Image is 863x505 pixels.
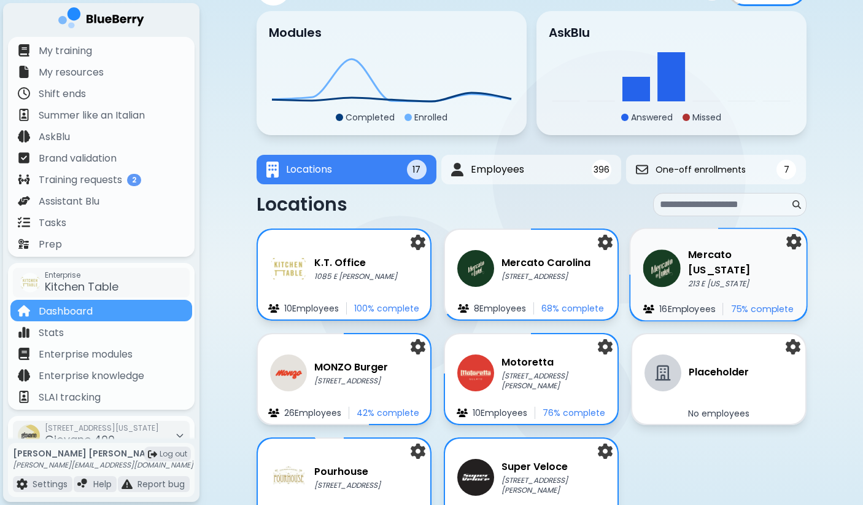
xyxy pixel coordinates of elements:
[411,235,425,250] img: settings
[626,155,806,184] button: One-off enrollmentsOne-off enrollments7
[501,371,605,391] p: [STREET_ADDRESS][PERSON_NAME]
[18,173,30,186] img: file icon
[93,479,112,490] p: Help
[20,273,40,292] img: company thumbnail
[412,164,420,175] span: 17
[501,256,590,270] h3: Mercato Carolina
[268,304,279,313] img: file icon
[731,303,794,315] p: 75 % complete
[39,151,117,166] p: Brand validation
[636,163,648,176] img: One-off enrollments
[122,479,133,490] img: file icon
[286,162,332,177] span: Locations
[598,235,613,250] img: settings
[18,326,30,339] img: file icon
[457,250,494,287] img: company thumbnail
[18,44,30,57] img: file icon
[18,425,40,447] img: company thumbnail
[474,303,526,314] p: 8 Employee s
[18,391,30,403] img: file icon
[314,256,397,270] h3: K.T. Office
[257,194,347,216] p: Locations
[39,390,101,405] p: SLAI tracking
[18,369,30,382] img: file icon
[39,326,64,340] p: Stats
[473,407,527,418] p: 10 Employee s
[501,355,605,370] h3: Motoretta
[127,174,141,186] span: 2
[33,479,68,490] p: Settings
[45,279,118,294] span: Kitchen Table
[784,164,789,175] span: 7
[45,432,115,447] span: Giovane 400
[39,130,70,144] p: AskBlu
[45,270,118,280] span: Enterprise
[18,195,30,207] img: file icon
[314,464,381,479] h3: Pourhouse
[18,109,30,121] img: file icon
[451,163,463,177] img: Employees
[18,305,30,317] img: file icon
[357,407,419,418] p: 42 % complete
[457,354,494,391] img: company thumbnail
[39,237,62,252] p: Prep
[148,450,157,459] img: logout
[284,407,341,418] p: 26 Employee s
[411,444,425,459] img: settings
[39,347,133,362] p: Enterprise modules
[268,409,279,417] img: file icon
[39,173,122,187] p: Training requests
[501,272,590,281] p: [STREET_ADDRESS]
[457,409,468,417] img: file icon
[13,460,193,470] p: [PERSON_NAME][EMAIL_ADDRESS][DOMAIN_NAME]
[266,162,279,178] img: Locations
[414,112,447,123] p: Enrolled
[18,238,30,250] img: file icon
[688,279,794,289] p: 213 E [US_STATE]
[458,304,469,313] img: file icon
[77,479,88,490] img: file icon
[549,23,590,42] h3: AskBlu
[270,250,307,287] img: company thumbnail
[39,87,86,101] p: Shift ends
[18,130,30,143] img: file icon
[284,303,339,314] p: 10 Employee s
[692,112,721,123] p: Missed
[631,112,673,123] p: Answered
[39,194,99,209] p: Assistant Blu
[39,304,93,319] p: Dashboard
[501,460,605,474] h3: Super Veloce
[688,248,794,278] h3: Mercato [US_STATE]
[441,155,621,184] button: EmployeesEmployees396
[18,66,30,78] img: file icon
[689,365,749,380] h3: Placeholder
[39,44,92,58] p: My training
[594,164,610,175] span: 396
[656,164,746,175] span: One-off enrollments
[314,376,388,386] p: [STREET_ADDRESS]
[17,479,28,490] img: file icon
[457,459,494,496] img: company thumbnail
[45,423,159,433] span: [STREET_ADDRESS][US_STATE]
[39,216,66,230] p: Tasks
[346,112,395,123] p: Completed
[598,444,613,459] img: settings
[643,305,654,314] img: file icon
[39,369,144,383] p: Enterprise knowledge
[471,162,524,177] span: Employees
[501,476,605,495] p: [STREET_ADDRESS][PERSON_NAME]
[598,339,613,354] img: settings
[786,339,800,354] img: settings
[39,65,104,80] p: My resources
[314,360,388,375] h3: MONZO Burger
[39,108,145,123] p: Summer like an Italian
[541,303,604,314] p: 68 % complete
[688,408,749,419] p: No employees
[137,479,185,490] p: Report bug
[257,155,436,184] button: LocationsLocations17
[18,216,30,229] img: file icon
[643,249,681,287] img: company thumbnail
[269,23,322,42] h3: Modules
[411,339,425,354] img: settings
[18,87,30,100] img: file icon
